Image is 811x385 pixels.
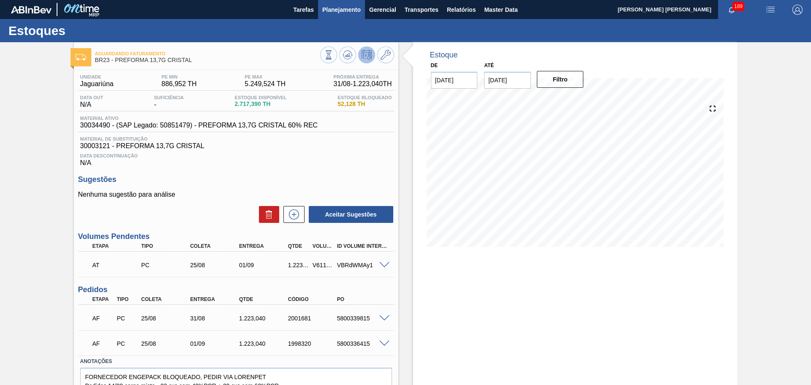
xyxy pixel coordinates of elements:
[152,95,186,108] div: -
[732,2,744,11] span: 189
[279,206,305,223] div: Nova sugestão
[405,5,438,15] span: Transportes
[93,315,114,322] p: AF
[95,51,320,56] span: Aguardando Faturamento
[286,262,311,268] div: 1.223,040
[334,74,392,79] span: Próxima Entrega
[484,72,531,89] input: dd/mm/yyyy
[78,175,394,184] h3: Sugestões
[78,95,106,108] div: N/A
[286,340,341,347] div: 1998320
[235,95,287,100] span: Estoque Disponível
[293,5,314,15] span: Tarefas
[484,5,517,15] span: Master Data
[114,296,140,302] div: Tipo
[320,46,337,63] button: Visão Geral dos Estoques
[322,5,361,15] span: Planejamento
[245,74,286,79] span: PE MAX
[90,309,116,328] div: Aguardando Faturamento
[90,296,116,302] div: Etapa
[161,74,196,79] span: PE MIN
[93,262,143,268] p: AT
[310,243,336,249] div: Volume Portal
[80,142,392,150] span: 30003121 - PREFORMA 13,7G CRISTAL
[235,101,287,107] span: 2.717,390 TH
[80,122,318,129] span: 30034490 - (SAP Legado: 50851479) - PREFORMA 13,7G CRISTAL 60% REC
[430,51,458,60] div: Estoque
[718,4,745,16] button: Notificações
[188,296,243,302] div: Entrega
[335,315,390,322] div: 5800339815
[358,46,375,63] button: Desprogramar Estoque
[377,46,394,63] button: Ir ao Master Data / Geral
[78,150,394,167] div: N/A
[237,296,292,302] div: Qtde
[255,206,279,223] div: Excluir Sugestões
[237,243,292,249] div: Entrega
[139,340,194,347] div: 25/08/2025
[90,334,116,353] div: Aguardando Faturamento
[78,285,394,294] h3: Pedidos
[484,62,494,68] label: Até
[237,262,292,268] div: 01/09/2025
[90,256,145,274] div: Aguardando Informações de Transporte
[335,262,390,268] div: VBRdWMAy1
[369,5,396,15] span: Gerencial
[188,340,243,347] div: 01/09/2025
[337,95,392,100] span: Estoque Bloqueado
[78,232,394,241] h3: Volumes Pendentes
[80,95,103,100] span: Data out
[93,340,114,347] p: AF
[447,5,476,15] span: Relatórios
[114,340,140,347] div: Pedido de Compra
[537,71,584,88] button: Filtro
[188,262,243,268] div: 25/08/2025
[78,191,394,198] p: Nenhuma sugestão para análise
[11,6,52,14] img: TNhmsLtSVTkK8tSr43FrP2fwEKptu5GPRR3wAAAABJRU5ErkJggg==
[237,340,292,347] div: 1.223,040
[286,243,311,249] div: Qtde
[335,243,390,249] div: Id Volume Interno
[339,46,356,63] button: Atualizar Gráfico
[431,72,478,89] input: dd/mm/yyyy
[765,5,776,15] img: userActions
[335,296,390,302] div: PO
[139,243,194,249] div: Tipo
[80,74,114,79] span: Unidade
[309,206,393,223] button: Aceitar Sugestões
[310,262,336,268] div: V611470
[80,153,392,158] span: Data Descontinuação
[80,80,114,88] span: Jaguariúna
[188,243,243,249] div: Coleta
[792,5,803,15] img: Logout
[237,315,292,322] div: 1.223,040
[286,315,341,322] div: 2001681
[76,54,86,60] img: Ícone
[337,101,392,107] span: 52,128 TH
[161,80,196,88] span: 886,952 TH
[80,116,318,121] span: Material ativo
[188,315,243,322] div: 31/08/2025
[334,80,392,88] span: 31/08 - 1.223,040 TH
[431,62,438,68] label: De
[139,315,194,322] div: 25/08/2025
[154,95,184,100] span: Suficiência
[139,296,194,302] div: Coleta
[114,315,140,322] div: Pedido de Compra
[90,243,145,249] div: Etapa
[80,355,392,368] label: Anotações
[335,340,390,347] div: 5800336415
[80,136,392,141] span: Material de Substituição
[245,80,286,88] span: 5.249,524 TH
[95,57,320,63] span: BR23 - PREFORMA 13,7G CRISTAL
[8,26,158,35] h1: Estoques
[305,205,394,224] div: Aceitar Sugestões
[286,296,341,302] div: Código
[139,262,194,268] div: Pedido de Compra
